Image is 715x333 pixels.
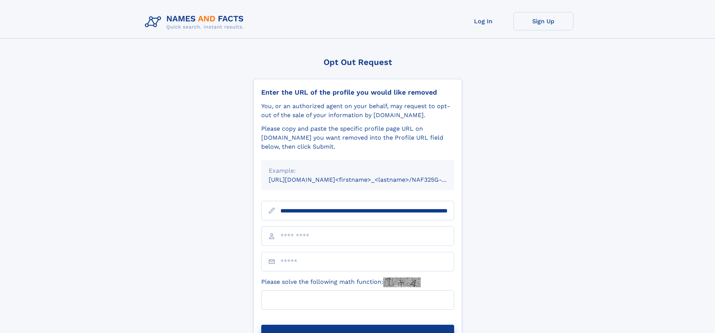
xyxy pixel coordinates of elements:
[261,102,454,120] div: You, or an authorized agent on your behalf, may request to opt-out of the sale of your informatio...
[513,12,574,30] a: Sign Up
[261,88,454,96] div: Enter the URL of the profile you would like removed
[453,12,513,30] a: Log In
[269,176,468,183] small: [URL][DOMAIN_NAME]<firstname>_<lastname>/NAF325G-xxxxxxxx
[269,166,447,175] div: Example:
[253,57,462,67] div: Opt Out Request
[142,12,250,32] img: Logo Names and Facts
[261,277,421,287] label: Please solve the following math function:
[261,124,454,151] div: Please copy and paste the specific profile page URL on [DOMAIN_NAME] you want removed into the Pr...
